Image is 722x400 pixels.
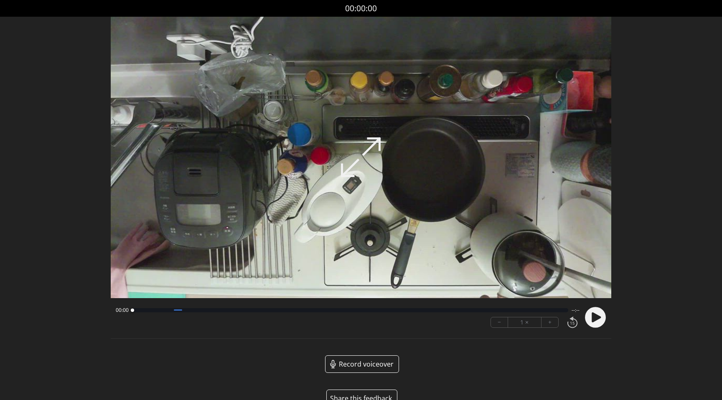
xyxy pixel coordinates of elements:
span: Record voiceover [339,359,394,369]
div: 1 × [508,317,541,327]
span: --:-- [572,307,580,314]
button: + [541,317,558,327]
button: − [491,317,508,327]
a: Record voiceover [325,355,399,373]
span: 00:00 [116,307,129,314]
a: 00:00:00 [345,3,377,15]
